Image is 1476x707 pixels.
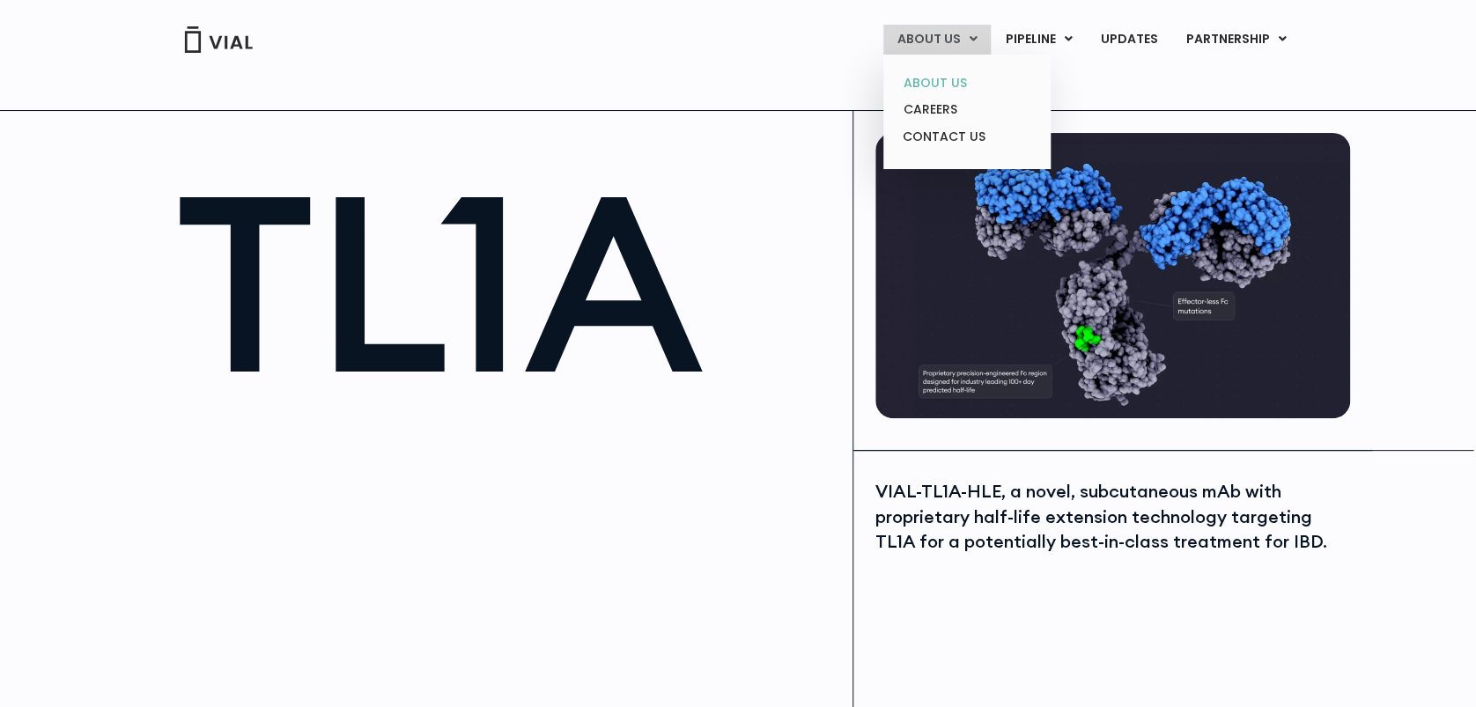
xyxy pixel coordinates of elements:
[889,96,1044,123] a: CAREERS
[883,25,991,55] a: ABOUT USMenu Toggle
[175,159,835,405] h1: TL1A
[889,123,1044,151] a: CONTACT US
[1087,25,1171,55] a: UPDATES
[875,479,1346,555] div: VIAL-TL1A-HLE, a novel, subcutaneous mAb with proprietary half-life extension technology targetin...
[889,70,1044,97] a: ABOUT US
[992,25,1086,55] a: PIPELINEMenu Toggle
[875,133,1350,418] img: TL1A antibody diagram.
[1172,25,1301,55] a: PARTNERSHIPMenu Toggle
[183,26,254,53] img: Vial Logo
